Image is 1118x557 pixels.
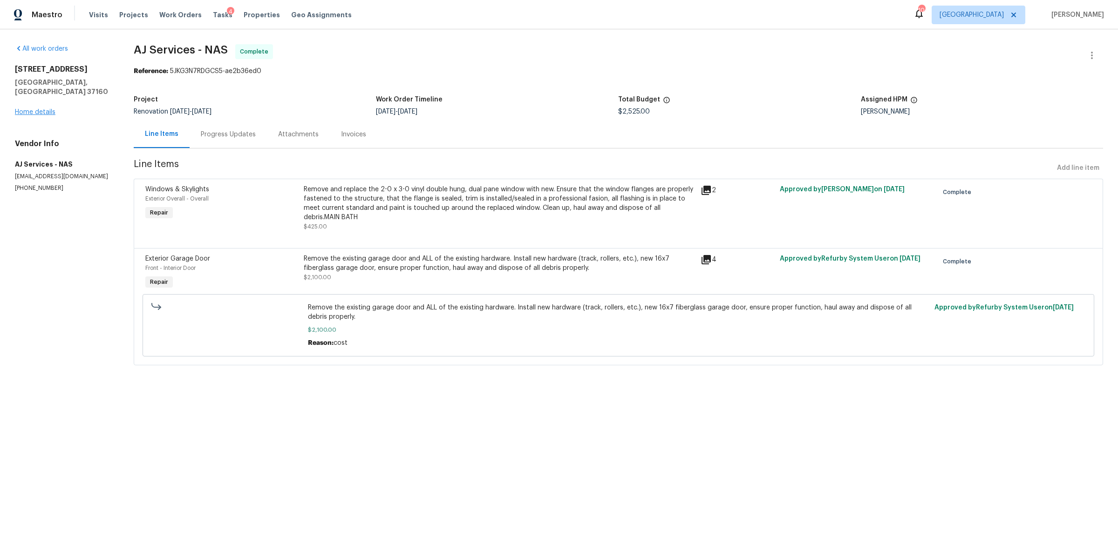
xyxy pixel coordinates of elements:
[159,10,202,20] span: Work Orders
[145,186,209,193] span: Windows & Skylights
[170,108,190,115] span: [DATE]
[244,10,280,20] span: Properties
[304,224,327,229] span: $425.00
[201,130,256,139] div: Progress Updates
[134,108,211,115] span: Renovation
[89,10,108,20] span: Visits
[15,78,111,96] h5: [GEOGRAPHIC_DATA], [GEOGRAPHIC_DATA] 37160
[227,7,234,16] div: 4
[145,255,210,262] span: Exterior Garage Door
[145,129,178,139] div: Line Items
[134,96,158,103] h5: Project
[884,186,905,193] span: [DATE]
[334,340,348,346] span: cost
[304,185,695,222] div: Remove and replace the 2-0 x 3-0 vinyl double hung, dual pane window with new. Ensure that the wi...
[15,65,111,74] h2: [STREET_ADDRESS]
[1053,304,1074,311] span: [DATE]
[304,254,695,273] div: Remove the existing garage door and ALL of the existing hardware. Install new hardware (track, ro...
[134,44,228,55] span: AJ Services - NAS
[192,108,211,115] span: [DATE]
[145,196,209,201] span: Exterior Overall - Overall
[145,265,196,271] span: Front - Interior Door
[780,255,920,262] span: Approved by Refurby System User on
[308,303,929,322] span: Remove the existing garage door and ALL of the existing hardware. Install new hardware (track, ro...
[134,68,168,74] b: Reference:
[146,208,172,217] span: Repair
[376,108,395,115] span: [DATE]
[15,160,111,169] h5: AJ Services - NAS
[376,96,443,103] h5: Work Order Timeline
[304,275,331,280] span: $2,100.00
[341,130,366,139] div: Invoices
[134,67,1103,76] div: 5JKG3N7RDGCS5-ae2b36ed0
[376,108,417,115] span: -
[398,108,417,115] span: [DATE]
[940,10,1004,20] span: [GEOGRAPHIC_DATA]
[119,10,148,20] span: Projects
[308,325,929,335] span: $2,100.00
[146,277,172,287] span: Repair
[1048,10,1104,20] span: [PERSON_NAME]
[663,96,670,108] span: The total cost of line items that have been proposed by Opendoor. This sum includes line items th...
[701,254,774,265] div: 4
[278,130,319,139] div: Attachments
[213,12,232,18] span: Tasks
[32,10,62,20] span: Maestro
[15,139,111,148] h4: Vendor Info
[910,96,918,108] span: The hpm assigned to this work order.
[15,46,68,52] a: All work orders
[134,160,1053,177] span: Line Items
[701,185,774,196] div: 2
[918,6,925,15] div: 10
[780,186,905,193] span: Approved by [PERSON_NAME] on
[943,188,975,197] span: Complete
[900,255,920,262] span: [DATE]
[291,10,352,20] span: Geo Assignments
[618,108,650,115] span: $2,525.00
[15,184,111,192] p: [PHONE_NUMBER]
[943,257,975,266] span: Complete
[308,340,334,346] span: Reason:
[240,47,272,56] span: Complete
[15,173,111,181] p: [EMAIL_ADDRESS][DOMAIN_NAME]
[934,304,1074,311] span: Approved by Refurby System User on
[170,108,211,115] span: -
[861,108,1103,115] div: [PERSON_NAME]
[618,96,660,103] h5: Total Budget
[15,109,55,115] a: Home details
[861,96,907,103] h5: Assigned HPM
